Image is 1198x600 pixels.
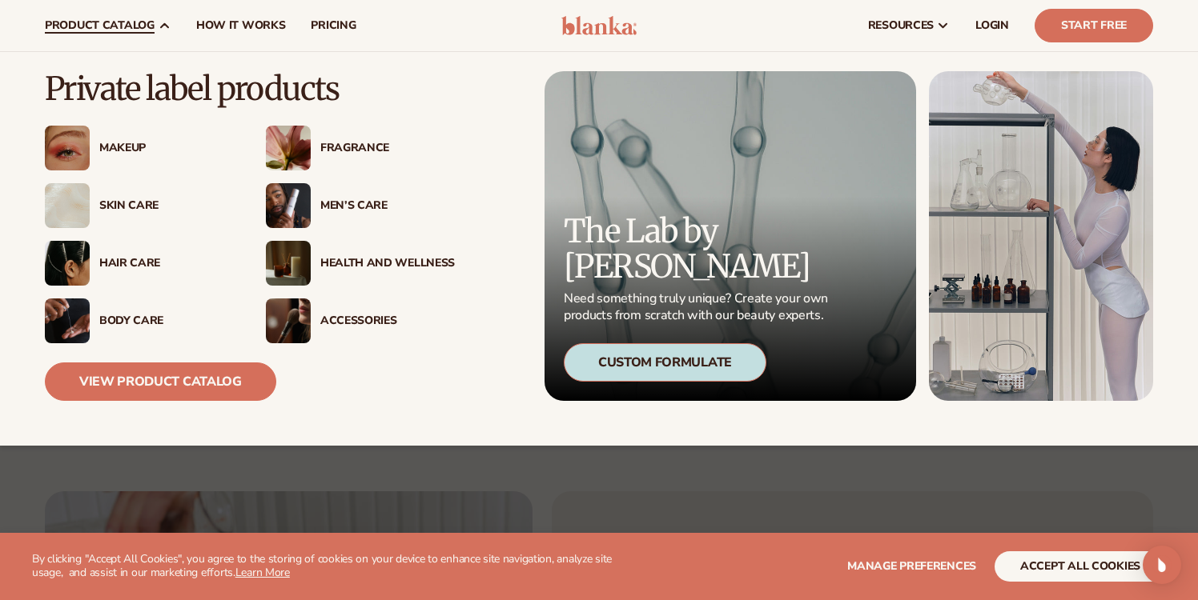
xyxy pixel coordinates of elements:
div: Hair Care [99,257,234,270]
a: Female with glitter eye makeup. Makeup [45,126,234,170]
a: Male hand applying moisturizer. Body Care [45,298,234,343]
p: Private label products [45,71,455,106]
div: Skin Care [99,199,234,213]
a: Male holding moisturizer bottle. Men’s Care [266,183,455,228]
img: Female with glitter eye makeup. [45,126,90,170]
a: Microscopic product formula. The Lab by [PERSON_NAME] Need something truly unique? Create your ow... [545,71,916,401]
div: Makeup [99,142,234,155]
div: Accessories [320,314,455,328]
a: Pink blooming flower. Fragrance [266,126,455,170]
span: product catalog [45,19,155,32]
span: LOGIN [975,19,1009,32]
img: Male hand applying moisturizer. [45,298,90,343]
a: Learn More [235,565,290,580]
img: Candles and incense on table. [266,241,311,286]
button: accept all cookies [995,551,1166,582]
p: Need something truly unique? Create your own products from scratch with our beauty experts. [564,290,833,324]
div: Open Intercom Messenger [1143,546,1181,584]
img: Pink blooming flower. [266,126,311,170]
span: Manage preferences [847,558,976,574]
img: Female hair pulled back with clips. [45,241,90,286]
button: Manage preferences [847,551,976,582]
div: Health And Wellness [320,257,455,270]
span: resources [868,19,934,32]
img: Female in lab with equipment. [929,71,1153,401]
img: Male holding moisturizer bottle. [266,183,311,228]
div: Men’s Care [320,199,455,213]
p: The Lab by [PERSON_NAME] [564,214,833,284]
p: By clicking "Accept All Cookies", you agree to the storing of cookies on your device to enhance s... [32,553,645,580]
img: Female with makeup brush. [266,298,311,343]
a: Female with makeup brush. Accessories [266,298,455,343]
div: Custom Formulate [564,343,766,382]
span: pricing [311,19,356,32]
a: Female hair pulled back with clips. Hair Care [45,241,234,286]
span: How It Works [196,19,286,32]
a: Start Free [1035,9,1153,42]
div: Fragrance [320,142,455,155]
div: Body Care [99,314,234,328]
img: Cream moisturizer swatch. [45,183,90,228]
a: View Product Catalog [45,362,276,401]
img: logo [561,16,637,35]
a: Cream moisturizer swatch. Skin Care [45,183,234,228]
a: Candles and incense on table. Health And Wellness [266,241,455,286]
